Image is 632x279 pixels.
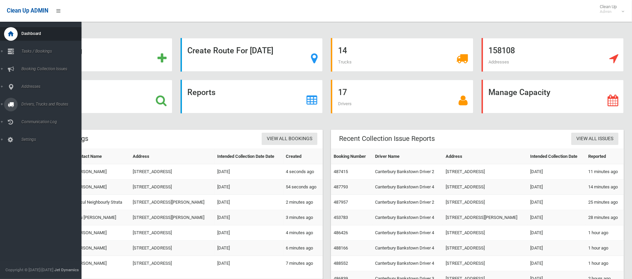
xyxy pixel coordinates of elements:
[334,261,348,266] a: 488552
[19,102,81,107] span: Drivers, Trucks and Routes
[528,210,585,225] td: [DATE]
[443,149,527,164] th: Address
[528,164,585,180] td: [DATE]
[283,225,323,241] td: 4 minutes ago
[130,225,215,241] td: [STREET_ADDRESS]
[19,84,81,89] span: Addresses
[334,230,348,235] a: 486426
[585,256,624,271] td: 1 hour ago
[372,256,443,271] td: Canterbury Bankstown Driver 4
[372,180,443,195] td: Canterbury Bankstown Driver 4
[19,31,81,36] span: Dashboard
[130,164,215,180] td: [STREET_ADDRESS]
[215,225,283,241] td: [DATE]
[71,195,130,210] td: Mukul Neighbourly Strata
[283,180,323,195] td: 54 seconds ago
[338,59,352,64] span: Trucks
[443,241,527,256] td: [STREET_ADDRESS]
[283,256,323,271] td: 7 minutes ago
[19,119,81,124] span: Communication Log
[489,59,509,64] span: Addresses
[130,256,215,271] td: [STREET_ADDRESS]
[372,164,443,180] td: Canterbury Bankstown Driver 2
[334,245,348,250] a: 488166
[331,80,473,113] a: 17 Drivers
[585,195,624,210] td: 25 minutes ago
[338,101,352,106] span: Drivers
[71,149,130,164] th: Contact Name
[585,241,624,256] td: 1 hour ago
[443,195,527,210] td: [STREET_ADDRESS]
[215,256,283,271] td: [DATE]
[188,88,216,97] strong: Reports
[443,164,527,180] td: [STREET_ADDRESS]
[489,88,551,97] strong: Manage Capacity
[596,4,624,14] span: Clean Up
[585,225,624,241] td: 1 hour ago
[334,200,348,205] a: 487957
[188,46,274,55] strong: Create Route For [DATE]
[600,9,617,14] small: Admin
[71,256,130,271] td: [PERSON_NAME]
[71,210,130,225] td: Mhu [PERSON_NAME]
[338,88,347,97] strong: 17
[443,225,527,241] td: [STREET_ADDRESS]
[30,38,172,72] a: Add Booking
[372,149,443,164] th: Driver Name
[528,256,585,271] td: [DATE]
[215,149,283,164] th: Intended Collection Date Date
[585,180,624,195] td: 14 minutes ago
[181,38,323,72] a: Create Route For [DATE]
[372,210,443,225] td: Canterbury Bankstown Driver 4
[19,67,81,71] span: Booking Collection Issues
[482,80,624,113] a: Manage Capacity
[443,210,527,225] td: [STREET_ADDRESS][PERSON_NAME]
[338,46,347,55] strong: 14
[585,164,624,180] td: 11 minutes ago
[71,164,130,180] td: [PERSON_NAME]
[215,180,283,195] td: [DATE]
[71,180,130,195] td: [PERSON_NAME]
[130,241,215,256] td: [STREET_ADDRESS]
[30,80,172,113] a: Search
[528,195,585,210] td: [DATE]
[283,195,323,210] td: 2 minutes ago
[283,210,323,225] td: 3 minutes ago
[443,256,527,271] td: [STREET_ADDRESS]
[71,225,130,241] td: [PERSON_NAME]
[5,267,53,272] span: Copyright © [DATE]-[DATE]
[215,195,283,210] td: [DATE]
[71,241,130,256] td: [PERSON_NAME]
[528,180,585,195] td: [DATE]
[372,241,443,256] td: Canterbury Bankstown Driver 4
[331,38,473,72] a: 14 Trucks
[130,195,215,210] td: [STREET_ADDRESS][PERSON_NAME]
[7,7,48,14] span: Clean Up ADMIN
[331,149,372,164] th: Booking Number
[19,49,81,54] span: Tasks / Bookings
[528,149,585,164] th: Intended Collection Date
[585,210,624,225] td: 28 minutes ago
[372,195,443,210] td: Canterbury Bankstown Driver 2
[334,169,348,174] a: 487415
[283,164,323,180] td: 4 seconds ago
[262,133,317,145] a: View All Bookings
[283,149,323,164] th: Created
[130,180,215,195] td: [STREET_ADDRESS]
[130,149,215,164] th: Address
[54,267,79,272] strong: Jet Dynamics
[130,210,215,225] td: [STREET_ADDRESS][PERSON_NAME]
[331,132,443,145] header: Recent Collection Issue Reports
[19,137,81,142] span: Settings
[443,180,527,195] td: [STREET_ADDRESS]
[528,241,585,256] td: [DATE]
[571,133,618,145] a: View All Issues
[215,210,283,225] td: [DATE]
[372,225,443,241] td: Canterbury Bankstown Driver 4
[489,46,515,55] strong: 158108
[528,225,585,241] td: [DATE]
[215,164,283,180] td: [DATE]
[334,215,348,220] a: 453783
[585,149,624,164] th: Reported
[482,38,624,72] a: 158108 Addresses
